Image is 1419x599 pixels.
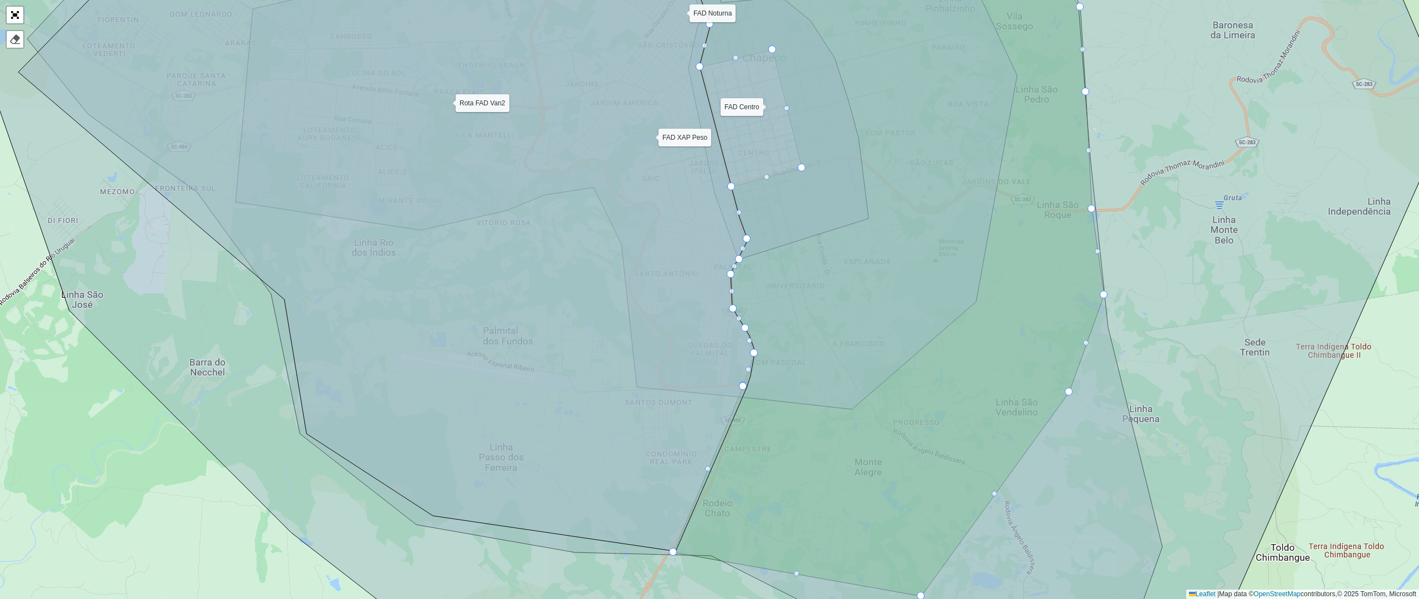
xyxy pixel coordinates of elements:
[1186,590,1419,599] div: Map data © contributors,© 2025 TomTom, Microsoft
[7,31,23,48] div: Remover camada(s)
[1254,590,1301,598] a: OpenStreetMap
[7,7,23,23] a: Abrir mapa em tela cheia
[1189,590,1216,598] a: Leaflet
[1217,590,1219,598] span: |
